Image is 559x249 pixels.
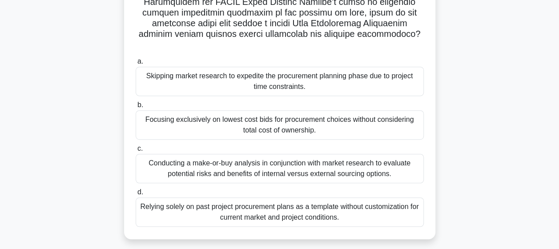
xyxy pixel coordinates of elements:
[136,110,424,140] div: Focusing exclusively on lowest cost bids for procurement choices without considering total cost o...
[136,67,424,96] div: Skipping market research to expedite the procurement planning phase due to project time constraints.
[136,154,424,183] div: Conducting a make-or-buy analysis in conjunction with market research to evaluate potential risks...
[137,188,143,196] span: d.
[137,57,143,65] span: a.
[137,101,143,108] span: b.
[136,197,424,227] div: Relying solely on past project procurement plans as a template without customization for current ...
[137,145,143,152] span: c.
